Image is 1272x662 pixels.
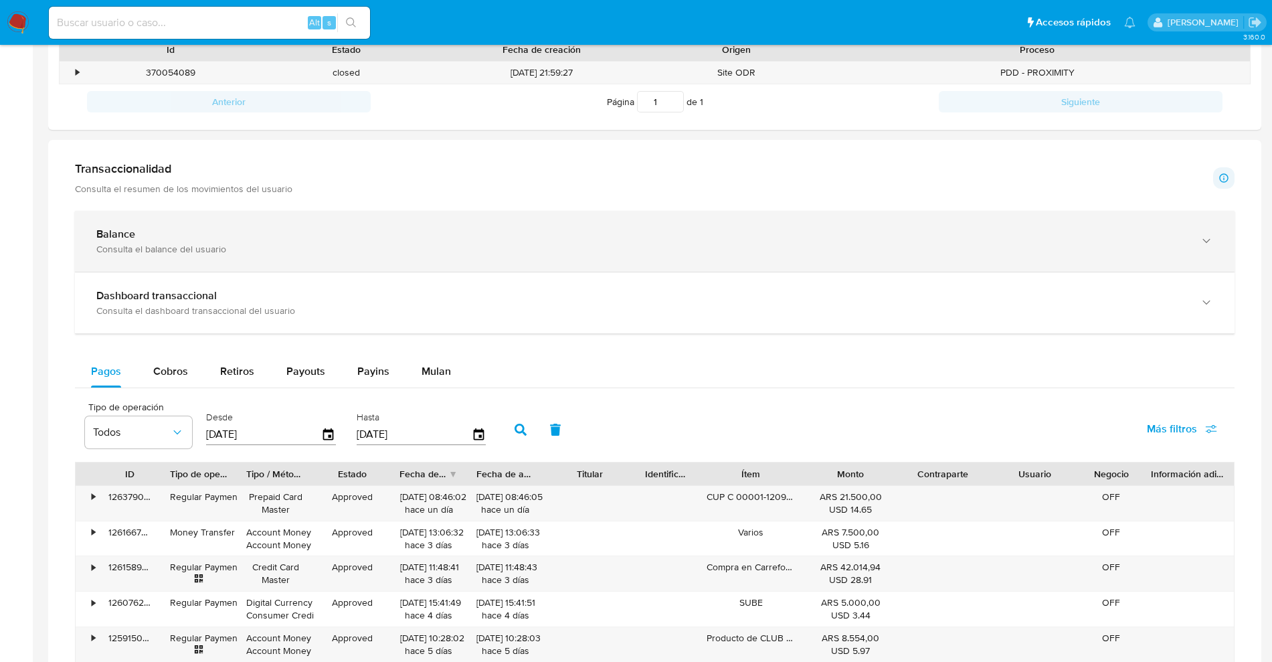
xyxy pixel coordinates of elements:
[444,43,640,56] div: Fecha de creación
[327,16,331,29] span: s
[607,91,703,112] span: Página de
[1248,15,1262,29] a: Salir
[76,66,79,79] div: •
[87,91,371,112] button: Anterior
[92,43,249,56] div: Id
[1243,31,1265,42] span: 3.160.0
[258,62,434,84] div: closed
[49,14,370,31] input: Buscar usuario o caso...
[337,13,365,32] button: search-icon
[309,16,320,29] span: Alt
[434,62,649,84] div: [DATE] 21:59:27
[1036,15,1111,29] span: Accesos rápidos
[658,43,815,56] div: Origen
[268,43,424,56] div: Estado
[700,95,703,108] span: 1
[939,91,1222,112] button: Siguiente
[824,62,1250,84] div: PDD - PROXIMITY
[1124,17,1135,28] a: Notificaciones
[834,43,1241,56] div: Proceso
[83,62,258,84] div: 370054089
[1168,16,1243,29] p: santiago.sgreco@mercadolibre.com
[649,62,824,84] div: Site ODR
